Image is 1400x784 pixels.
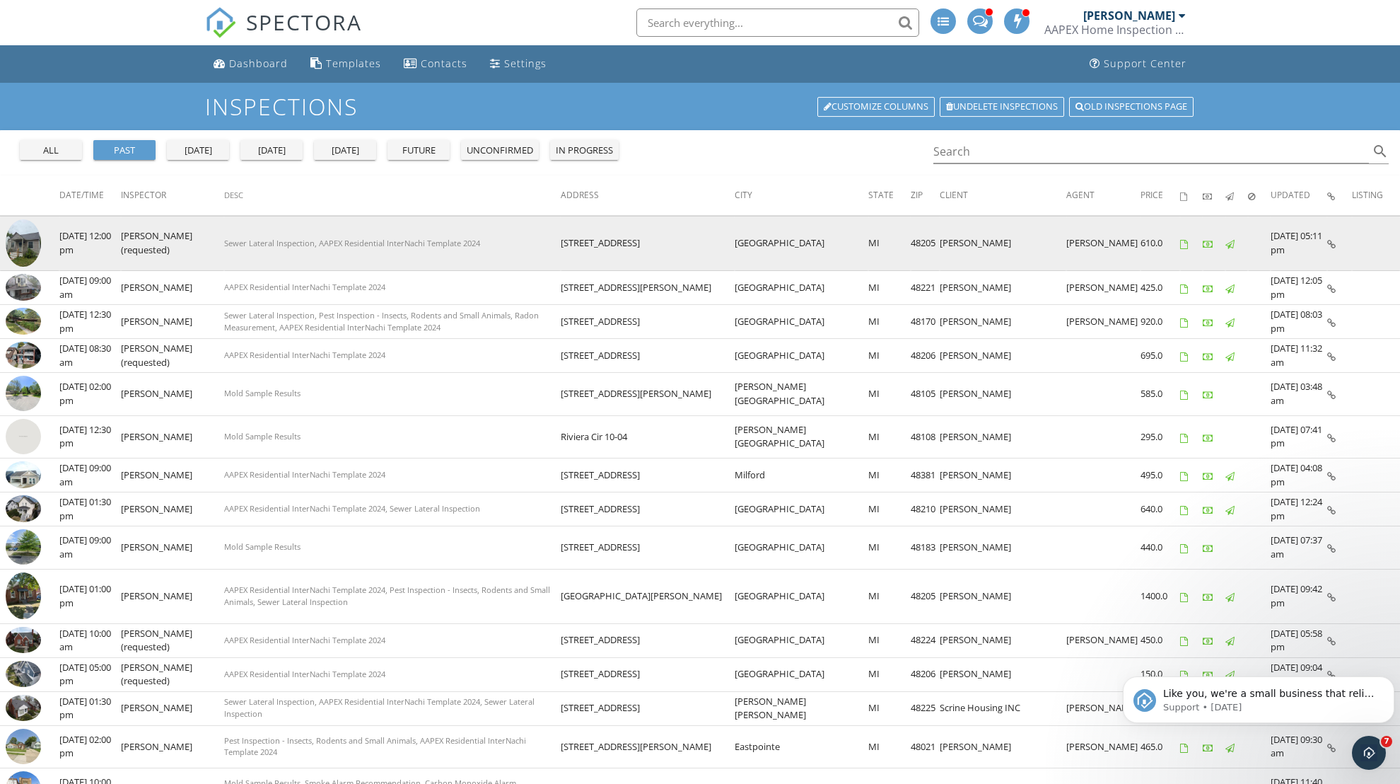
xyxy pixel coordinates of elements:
[224,735,526,758] span: Pest Inspection - Insects, Rodents and Small Animals, AAPEX Residential InterNachi Template 2024
[940,526,1066,570] td: [PERSON_NAME]
[59,526,121,570] td: [DATE] 09:00 am
[1327,175,1352,215] th: Inspection Details: Not sorted.
[246,144,297,158] div: [DATE]
[1069,97,1194,117] a: Old inspections page
[59,175,121,215] th: Date/Time: Not sorted.
[911,415,940,459] td: 48108
[1141,459,1180,492] td: 495.0
[224,469,385,480] span: AAPEX Residential InterNachi Template 2024
[1141,189,1163,201] span: Price
[314,140,376,160] button: [DATE]
[735,526,868,570] td: [GEOGRAPHIC_DATA]
[911,271,940,305] td: 48221
[224,238,480,248] span: Sewer Lateral Inspection, AAPEX Residential InterNachi Template 2024
[868,459,911,492] td: MI
[1271,725,1327,768] td: [DATE] 09:30 am
[1066,216,1141,270] td: [PERSON_NAME]
[556,144,613,158] div: in progress
[1203,175,1225,215] th: Paid: Not sorted.
[911,623,940,657] td: 48224
[561,657,735,691] td: [STREET_ADDRESS]
[561,189,599,201] span: Address
[6,661,41,688] img: 9440136%2Freports%2Faa792070-e137-4a53-a792-970661af9495%2Fcover_photos%2F5IDimFRVOevcHE7usV7i%2F...
[121,271,224,305] td: [PERSON_NAME]
[6,695,41,722] img: 8569255%2Fcover_photos%2Fpzudbp7osGMxmpRKjWNd%2Fsmall.png
[6,376,41,411] img: streetview
[20,140,82,160] button: all
[1271,339,1327,373] td: [DATE] 11:32 am
[6,219,41,267] img: 9525785%2Fcover_photos%2Fa2IPmV4bXZFnHl33nyVW%2Fsmall.jpeg
[561,623,735,657] td: [STREET_ADDRESS]
[735,339,868,373] td: [GEOGRAPHIC_DATA]
[461,140,539,160] button: unconfirmed
[224,541,301,552] span: Mold Sample Results
[911,725,940,768] td: 48021
[868,492,911,526] td: MI
[561,373,735,416] td: [STREET_ADDRESS][PERSON_NAME]
[868,271,911,305] td: MI
[735,657,868,691] td: [GEOGRAPHIC_DATA]
[1271,459,1327,492] td: [DATE] 04:08 pm
[6,729,41,764] img: streetview
[167,140,229,160] button: [DATE]
[911,569,940,623] td: 48205
[636,8,919,37] input: Search everything...
[561,415,735,459] td: Riviera Cir 10-04
[940,492,1066,526] td: [PERSON_NAME]
[46,41,258,109] span: Like you, we're a small business that relies on reviews to grow. If you have a few minutes, we'd ...
[6,419,41,454] img: streetview
[735,271,868,305] td: [GEOGRAPHIC_DATA]
[504,57,547,70] div: Settings
[868,569,911,623] td: MI
[484,51,552,77] a: Settings
[911,373,940,416] td: 48105
[940,271,1066,305] td: [PERSON_NAME]
[1141,526,1180,570] td: 440.0
[1271,415,1327,459] td: [DATE] 07:41 pm
[59,691,121,725] td: [DATE] 01:30 pm
[1083,8,1175,23] div: [PERSON_NAME]
[1066,725,1141,768] td: [PERSON_NAME]
[59,305,121,339] td: [DATE] 12:30 pm
[1141,415,1180,459] td: 295.0
[121,492,224,526] td: [PERSON_NAME]
[735,492,868,526] td: [GEOGRAPHIC_DATA]
[1271,305,1327,339] td: [DATE] 08:03 pm
[735,305,868,339] td: [GEOGRAPHIC_DATA]
[205,7,236,38] img: The Best Home Inspection Software - Spectora
[561,725,735,768] td: [STREET_ADDRESS][PERSON_NAME]
[1271,373,1327,416] td: [DATE] 03:48 am
[1271,569,1327,623] td: [DATE] 09:42 pm
[6,274,41,301] img: 9525723%2Fcover_photos%2F3qsKgkLxIbwCcK7qiCNO%2Fsmall.png
[59,373,121,416] td: [DATE] 02:00 pm
[1271,271,1327,305] td: [DATE] 12:05 pm
[59,271,121,305] td: [DATE] 09:00 am
[1066,271,1141,305] td: [PERSON_NAME]
[561,526,735,570] td: [STREET_ADDRESS]
[6,627,41,654] img: 9424749%2Fcover_photos%2FK8c2tMmvDx1uRtsFjLkY%2Fsmall.png
[59,492,121,526] td: [DATE] 01:30 pm
[868,415,911,459] td: MI
[59,189,104,201] span: Date/Time
[1066,305,1141,339] td: [PERSON_NAME]
[868,691,911,725] td: MI
[121,175,224,215] th: Inspector: Not sorted.
[1271,623,1327,657] td: [DATE] 05:58 pm
[59,339,121,373] td: [DATE] 08:30 am
[1141,216,1180,270] td: 610.0
[940,623,1066,657] td: [PERSON_NAME]
[735,569,868,623] td: [GEOGRAPHIC_DATA]
[1141,339,1180,373] td: 695.0
[205,19,362,49] a: SPECTORA
[1141,623,1180,657] td: 450.0
[940,373,1066,416] td: [PERSON_NAME]
[1066,175,1141,215] th: Agent: Not sorted.
[735,175,868,215] th: City: Not sorted.
[1271,526,1327,570] td: [DATE] 07:37 am
[561,569,735,623] td: [GEOGRAPHIC_DATA][PERSON_NAME]
[1248,175,1271,215] th: Canceled: Not sorted.
[735,691,868,725] td: [PERSON_NAME] [PERSON_NAME]
[561,691,735,725] td: [STREET_ADDRESS]
[121,526,224,570] td: [PERSON_NAME]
